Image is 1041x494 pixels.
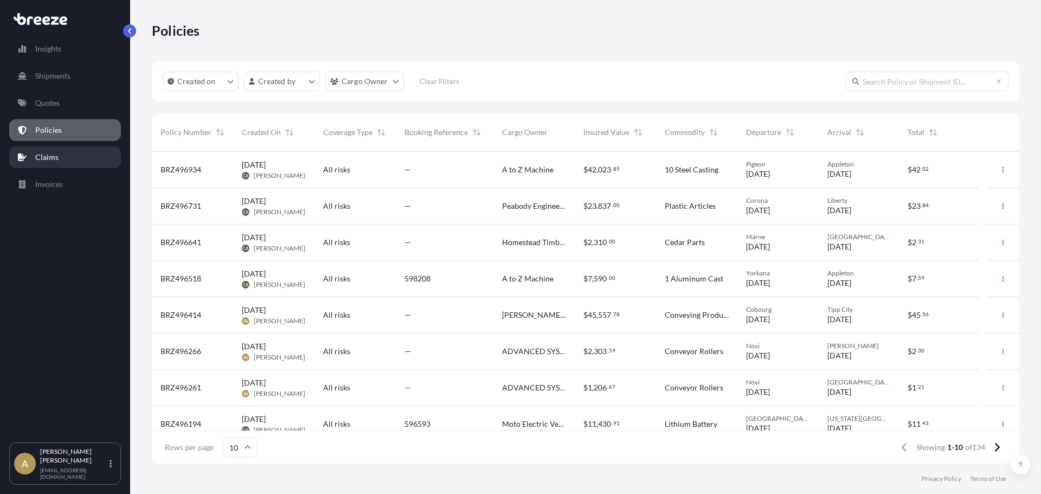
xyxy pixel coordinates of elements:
span: $ [583,384,588,392]
span: [DATE] [746,241,770,252]
span: BRZ496641 [160,237,201,248]
span: 2 [912,348,916,355]
span: Conveyor Rollers [665,382,723,393]
span: [DATE] [242,305,266,316]
p: Shipments [35,70,70,81]
p: Invoices [35,179,63,190]
span: [DATE] [746,314,770,325]
span: $ [908,275,912,283]
span: . [921,167,922,171]
span: Cedar Parts [665,237,705,248]
span: All risks [323,201,350,211]
span: [DATE] [827,314,851,325]
span: $ [908,166,912,174]
span: [DATE] [827,205,851,216]
button: Clear Filters [409,73,470,90]
p: Policies [35,125,62,136]
a: Quotes [9,92,121,114]
span: 206 [594,384,607,392]
input: Search Policy or Shipment ID... [846,72,1008,91]
span: 7 [588,275,592,283]
span: , [596,420,598,428]
span: [PERSON_NAME] [254,280,305,289]
span: CA [243,279,248,290]
button: createdBy Filter options [244,72,320,91]
span: 56 [922,312,929,316]
span: Commodity [665,127,705,138]
span: , [596,166,598,174]
span: Insured Value [583,127,629,138]
span: $ [583,166,588,174]
span: Moto Electric Vehicles [502,419,566,429]
span: [GEOGRAPHIC_DATA] [827,378,890,387]
a: Shipments [9,65,121,87]
p: Claims [35,152,59,163]
span: Cargo Owner [502,127,548,138]
p: [EMAIL_ADDRESS][DOMAIN_NAME] [40,467,107,480]
span: [DATE] [242,196,266,207]
button: Sort [214,126,227,139]
span: [PERSON_NAME] [827,342,890,350]
span: 84 [922,203,929,207]
span: [DATE] [746,387,770,397]
span: . [921,203,922,207]
span: 00 [613,203,620,207]
span: — [404,382,411,393]
span: A to Z Machine [502,273,554,284]
span: Policy Number [160,127,211,138]
span: 1 Aluminum Cast [665,273,723,284]
span: Coverage Type [323,127,372,138]
span: [DATE] [827,350,851,361]
span: [DATE] [242,414,266,425]
span: Arrival [827,127,851,138]
span: 1 [912,384,916,392]
span: , [592,384,594,392]
span: 45 [912,311,921,319]
span: All risks [323,382,350,393]
span: A [22,458,28,469]
span: $ [908,384,912,392]
span: 596593 [404,419,430,429]
span: All risks [323,164,350,175]
p: Quotes [35,98,60,108]
span: Tipp City [827,305,890,314]
a: Privacy Policy [922,474,961,483]
span: [DATE] [242,159,266,170]
span: 557 [598,311,611,319]
p: Clear Filters [420,76,459,87]
span: [PERSON_NAME] [254,208,305,216]
span: Homestead Timbers [502,237,566,248]
span: 30 [918,349,924,352]
span: [GEOGRAPHIC_DATA] [827,233,890,241]
span: . [612,312,613,316]
span: All risks [323,346,350,357]
span: [DATE] [827,387,851,397]
span: 598208 [404,273,430,284]
p: Created by [258,76,296,87]
span: [PERSON_NAME] [254,244,305,253]
span: 45 [588,311,596,319]
span: . [607,385,608,389]
span: — [404,201,411,211]
span: 2 [588,239,592,246]
span: 00 [609,240,615,243]
span: 590 [594,275,607,283]
p: Insights [35,43,61,54]
span: , [596,311,598,319]
span: [DATE] [242,232,266,243]
span: [DATE] [746,205,770,216]
a: Invoices [9,174,121,195]
span: CA [243,243,248,254]
span: Pigeon [746,160,810,169]
span: 23 [588,202,596,210]
span: . [916,349,917,352]
span: . [607,240,608,243]
a: Policies [9,119,121,141]
span: BRZ496518 [160,273,201,284]
span: 43 [922,421,929,425]
span: — [404,310,411,320]
span: Conveyor Rollers [665,346,723,357]
span: All risks [323,237,350,248]
span: . [612,167,613,171]
span: — [404,164,411,175]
